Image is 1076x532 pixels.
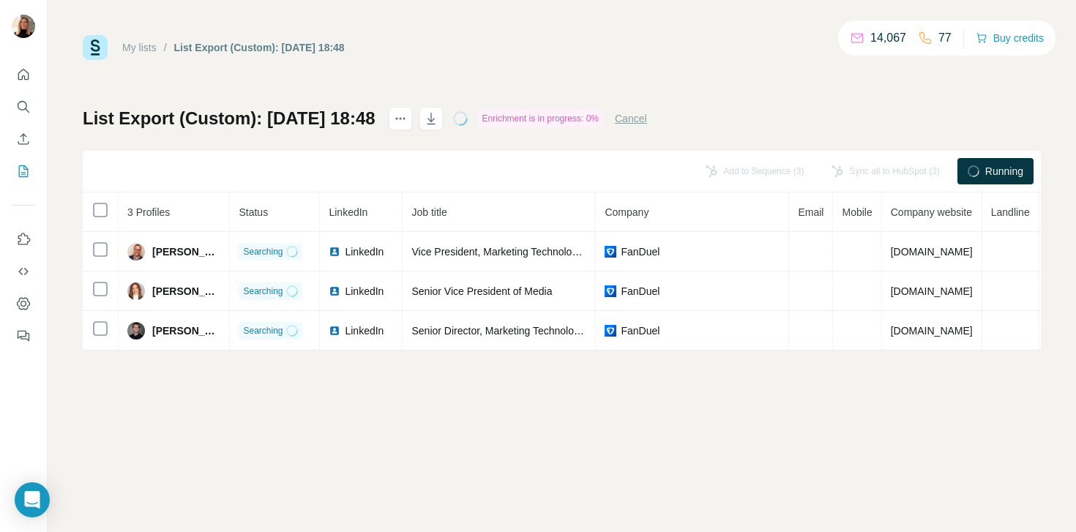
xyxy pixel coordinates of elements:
[12,15,35,38] img: Avatar
[478,110,603,127] div: Enrichment is in progress: 0%
[243,285,283,298] span: Searching
[152,284,220,299] span: [PERSON_NAME]
[621,284,660,299] span: FanDuel
[891,325,973,337] span: [DOMAIN_NAME]
[891,285,973,297] span: [DOMAIN_NAME]
[152,323,220,338] span: [PERSON_NAME]
[329,206,367,218] span: LinkedIn
[15,482,50,517] div: Open Intercom Messenger
[12,258,35,285] button: Use Surfe API
[842,206,872,218] span: Mobile
[127,243,145,261] img: Avatar
[991,206,1030,218] span: Landline
[976,28,1044,48] button: Buy credits
[12,226,35,252] button: Use Surfe on LinkedIn
[12,158,35,184] button: My lists
[12,126,35,152] button: Enrich CSV
[152,244,220,259] span: [PERSON_NAME]
[12,94,35,120] button: Search
[174,40,345,55] div: List Export (Custom): [DATE] 18:48
[345,284,384,299] span: LinkedIn
[122,42,157,53] a: My lists
[164,40,167,55] li: /
[243,324,283,337] span: Searching
[127,322,145,340] img: Avatar
[12,323,35,349] button: Feedback
[12,61,35,88] button: Quick start
[239,206,268,218] span: Status
[411,325,647,337] span: Senior Director, Marketing Technology & Operations
[83,107,376,130] h1: List Export (Custom): [DATE] 18:48
[127,282,145,300] img: Avatar
[83,35,108,60] img: Surfe Logo
[605,246,616,258] img: company-logo
[329,325,340,337] img: LinkedIn logo
[870,29,906,47] p: 14,067
[985,164,1023,179] span: Running
[389,107,412,130] button: actions
[891,206,972,218] span: Company website
[12,291,35,317] button: Dashboard
[127,206,170,218] span: 3 Profiles
[411,246,655,258] span: Vice President, Marketing Technology and Operations
[411,206,447,218] span: Job title
[605,285,616,297] img: company-logo
[345,244,384,259] span: LinkedIn
[329,246,340,258] img: LinkedIn logo
[243,245,283,258] span: Searching
[411,285,552,297] span: Senior Vice President of Media
[621,323,660,338] span: FanDuel
[345,323,384,338] span: LinkedIn
[621,244,660,259] span: FanDuel
[605,206,649,218] span: Company
[615,111,647,126] button: Cancel
[798,206,823,218] span: Email
[938,29,952,47] p: 77
[329,285,340,297] img: LinkedIn logo
[605,325,616,337] img: company-logo
[891,246,973,258] span: [DOMAIN_NAME]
